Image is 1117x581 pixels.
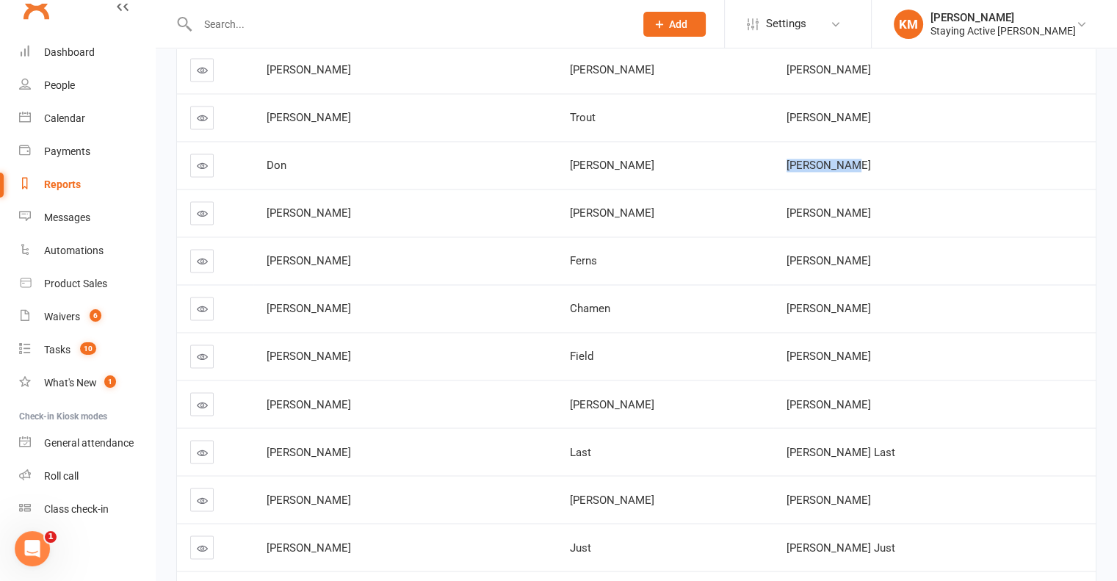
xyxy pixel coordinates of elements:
[19,69,155,102] a: People
[766,7,806,40] span: Settings
[894,10,923,39] div: KM
[570,254,597,267] span: Ferns
[570,159,654,172] span: [PERSON_NAME]
[267,493,351,506] span: [PERSON_NAME]
[267,541,351,554] span: [PERSON_NAME]
[643,12,706,37] button: Add
[19,267,155,300] a: Product Sales
[19,300,155,333] a: Waivers 6
[787,397,871,411] span: [PERSON_NAME]
[44,212,90,223] div: Messages
[44,145,90,157] div: Payments
[267,397,351,411] span: [PERSON_NAME]
[267,159,286,172] span: Don
[787,350,871,363] span: [PERSON_NAME]
[44,278,107,289] div: Product Sales
[19,367,155,400] a: What's New1
[104,375,116,388] span: 1
[45,531,57,543] span: 1
[19,168,155,201] a: Reports
[267,302,351,315] span: [PERSON_NAME]
[19,427,155,460] a: General attendance kiosk mode
[570,302,610,315] span: Chamen
[570,397,654,411] span: [PERSON_NAME]
[669,18,687,30] span: Add
[90,309,101,322] span: 6
[787,445,895,458] span: [PERSON_NAME] Last
[570,63,654,76] span: [PERSON_NAME]
[19,234,155,267] a: Automations
[193,14,624,35] input: Search...
[19,333,155,367] a: Tasks 10
[787,254,871,267] span: [PERSON_NAME]
[44,503,109,515] div: Class check-in
[267,63,351,76] span: [PERSON_NAME]
[570,493,654,506] span: [PERSON_NAME]
[570,350,593,363] span: Field
[570,111,596,124] span: Trout
[80,342,96,355] span: 10
[44,245,104,256] div: Automations
[787,206,871,220] span: [PERSON_NAME]
[787,159,871,172] span: [PERSON_NAME]
[19,36,155,69] a: Dashboard
[44,79,75,91] div: People
[267,206,351,220] span: [PERSON_NAME]
[267,111,351,124] span: [PERSON_NAME]
[267,350,351,363] span: [PERSON_NAME]
[44,311,80,322] div: Waivers
[44,178,81,190] div: Reports
[570,206,654,220] span: [PERSON_NAME]
[44,470,79,482] div: Roll call
[19,135,155,168] a: Payments
[787,493,871,506] span: [PERSON_NAME]
[44,46,95,58] div: Dashboard
[267,445,351,458] span: [PERSON_NAME]
[44,437,134,449] div: General attendance
[787,63,871,76] span: [PERSON_NAME]
[787,111,871,124] span: [PERSON_NAME]
[19,201,155,234] a: Messages
[930,24,1076,37] div: Staying Active [PERSON_NAME]
[570,541,591,554] span: Just
[44,112,85,124] div: Calendar
[44,344,71,356] div: Tasks
[930,11,1076,24] div: [PERSON_NAME]
[19,493,155,526] a: Class kiosk mode
[787,302,871,315] span: [PERSON_NAME]
[44,377,97,389] div: What's New
[787,541,895,554] span: [PERSON_NAME] Just
[15,531,50,566] iframe: Intercom live chat
[267,254,351,267] span: [PERSON_NAME]
[19,102,155,135] a: Calendar
[19,460,155,493] a: Roll call
[570,445,591,458] span: Last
